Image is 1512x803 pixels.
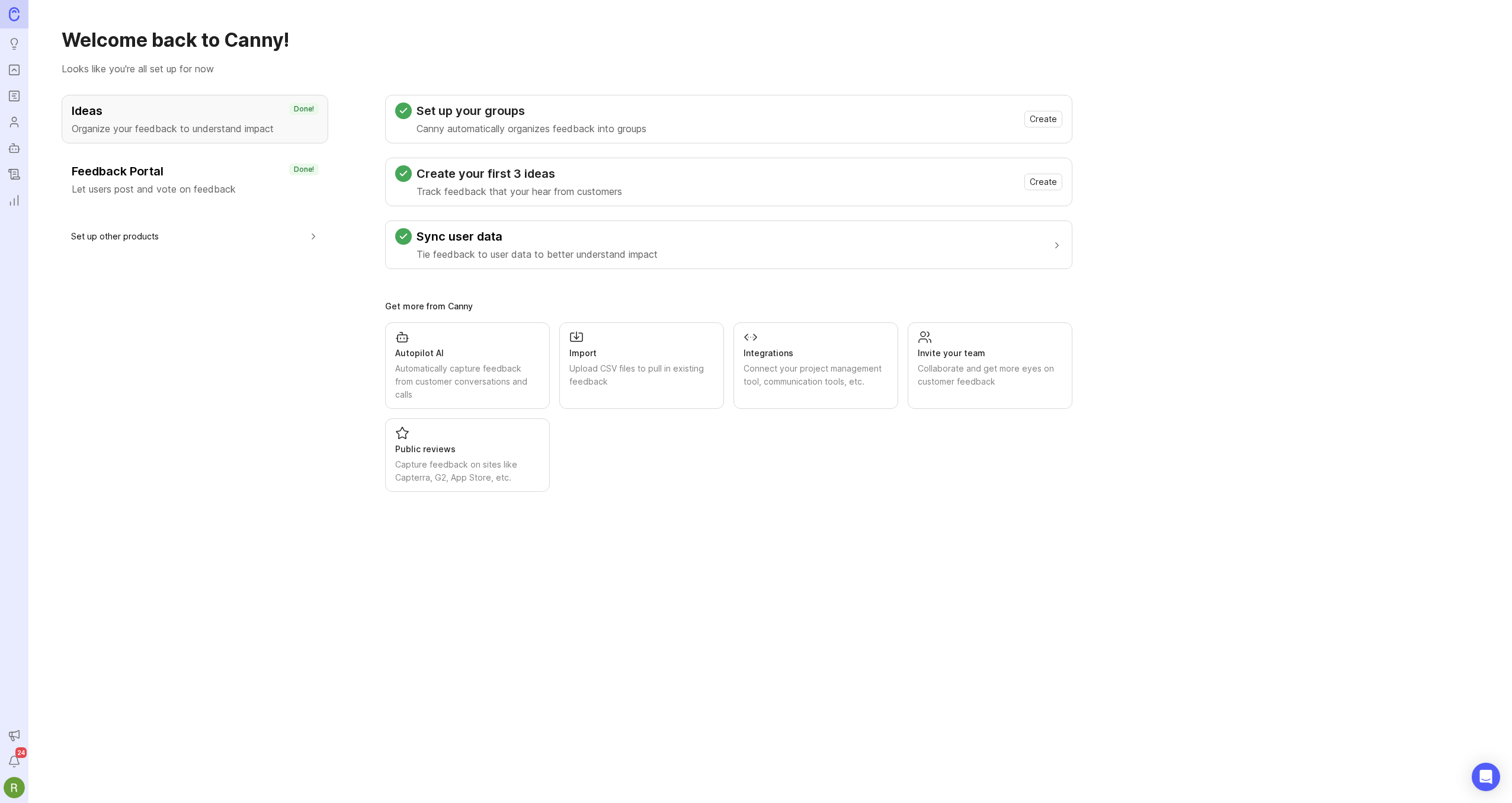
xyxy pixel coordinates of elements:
div: Automatically capture feedback from customer conversations and calls [395,362,540,401]
a: ImportUpload CSV files to pull in existing feedback [559,322,724,409]
p: Tie feedback to user data to better understand impact [417,247,658,261]
div: Invite your team [918,347,1062,360]
p: Done! [294,104,314,114]
button: Notifications [4,751,25,772]
p: Organize your feedback to understand impact [72,121,318,136]
a: Autopilot AIAutomatically capture feedback from customer conversations and calls [385,322,550,409]
h3: Create your first 3 ideas [417,165,622,182]
div: Connect your project management tool, communication tools, etc. [744,362,888,388]
a: Users [4,111,25,133]
div: Import [569,347,714,360]
span: Create [1030,113,1057,125]
img: Canny Home [9,7,20,21]
div: Integrations [744,347,888,360]
p: Track feedback that your hear from customers [417,184,622,199]
a: Autopilot [4,137,25,159]
p: Done! [294,165,314,174]
h3: Set up your groups [417,103,646,119]
button: Set up other products [71,223,319,249]
a: Invite your teamCollaborate and get more eyes on customer feedback [908,322,1072,409]
p: Looks like you're all set up for now [62,62,1479,76]
h3: Sync user data [417,228,658,245]
a: Ideas [4,33,25,55]
button: Announcements [4,725,25,746]
div: Public reviews [395,443,540,456]
button: Create [1024,174,1062,190]
a: Public reviewsCapture feedback on sites like Capterra, G2, App Store, etc. [385,418,550,492]
button: Sync user dataTie feedback to user data to better understand impact [395,221,1062,268]
div: Upload CSV files to pull in existing feedback [569,362,714,388]
div: Autopilot AI [395,347,540,360]
img: Ryan Duguid [4,777,25,798]
div: Open Intercom Messenger [1472,763,1500,791]
div: Capture feedback on sites like Capterra, G2, App Store, etc. [395,458,540,484]
button: IdeasOrganize your feedback to understand impactDone! [62,95,328,143]
div: Collaborate and get more eyes on customer feedback [918,362,1062,388]
p: Let users post and vote on feedback [72,182,318,196]
span: Create [1030,176,1057,188]
a: Roadmaps [4,85,25,107]
a: Reporting [4,190,25,211]
a: IntegrationsConnect your project management tool, communication tools, etc. [733,322,898,409]
h3: Ideas [72,103,318,119]
button: Create [1024,111,1062,127]
div: Get more from Canny [385,302,1072,311]
a: Portal [4,59,25,81]
a: Changelog [4,164,25,185]
button: Feedback PortalLet users post and vote on feedbackDone! [62,155,328,204]
h3: Feedback Portal [72,163,318,180]
h1: Welcome back to Canny! [62,28,1479,52]
p: Canny automatically organizes feedback into groups [417,121,646,136]
span: 24 [15,747,27,758]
